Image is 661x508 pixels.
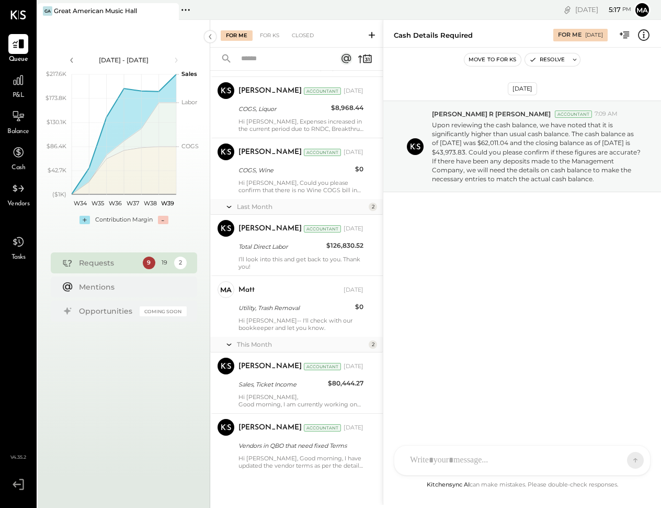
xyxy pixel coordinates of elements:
div: + [79,216,90,224]
div: Requests [79,258,138,268]
div: Vendors in QBO that need fixed Terms [238,440,360,451]
span: Cash [12,163,25,173]
div: [DATE] [344,424,363,432]
div: [DATE] - [DATE] [79,56,168,64]
div: [PERSON_NAME] [238,86,302,96]
text: W34 [74,200,87,207]
div: Hi [PERSON_NAME]-- I'll check with our bookkeeper and let you know. [238,317,363,332]
div: 9 [143,257,155,269]
div: [DATE] [344,148,363,157]
div: [DATE] [344,225,363,233]
div: I’ll look into this and get back to you. Thank you! [238,256,363,270]
div: Cash details required [394,30,473,40]
div: 2 [174,257,187,269]
div: Accountant [304,225,341,233]
div: Hi [PERSON_NAME], [238,393,363,408]
div: Accountant [304,149,341,156]
div: [PERSON_NAME] [238,423,302,433]
a: P&L [1,70,36,101]
div: [DATE] [344,362,363,371]
div: Opportunities [79,306,134,316]
div: [PERSON_NAME] [238,147,302,158]
button: Move to for ks [464,53,521,66]
div: Closed [287,30,319,41]
div: Hi [PERSON_NAME], Good morning, I have updated the vendor terms as per the details you provided i... [238,455,363,469]
div: This Month [237,340,366,349]
div: [PERSON_NAME] [238,224,302,234]
text: $130.1K [47,118,66,126]
div: Total Direct Labor [238,241,323,252]
div: Mentions [79,282,181,292]
div: Accountant [304,363,341,370]
div: $0 [355,164,363,174]
div: COGS, Wine [238,165,352,175]
div: For KS [255,30,284,41]
span: Tasks [12,253,26,262]
a: Cash [1,142,36,173]
div: 2 [369,203,377,211]
div: Contribution Margin [95,216,153,224]
text: W38 [143,200,156,207]
text: Labor [181,98,197,106]
a: Vendors [1,179,36,209]
span: Balance [7,127,29,137]
div: matt [238,285,255,295]
div: Accountant [304,87,341,95]
text: W39 [161,200,174,207]
div: $80,444.27 [328,378,363,389]
text: COGS [181,142,199,150]
text: $217.6K [46,70,66,78]
div: Sales, Ticket Income [238,379,325,390]
span: P&L [13,91,25,101]
text: W37 [126,200,139,207]
div: $126,830.52 [326,240,363,251]
div: [DATE] [575,5,631,15]
div: For Me [558,31,582,39]
button: Resolve [525,53,569,66]
div: [DATE] [344,286,363,294]
p: Upon reviewing the cash balance, we have noted that it is significantly higher than usual cash ba... [432,120,642,183]
span: Vendors [7,200,30,209]
span: Queue [9,55,28,64]
div: $0 [355,302,363,312]
div: Hi [PERSON_NAME], Expenses increased in the current period due to RNDC, Breakthru Beverage, and i... [238,118,363,132]
div: 19 [158,257,171,269]
div: [DATE] [508,82,537,95]
text: Sales [181,70,197,78]
span: [PERSON_NAME] R [PERSON_NAME] [432,109,551,118]
div: Hi [PERSON_NAME], Could you please confirm that there is no Wine COGS bill in the current period?... [238,179,363,194]
div: Utility, Trash Removal [238,303,352,313]
div: - [158,216,168,224]
div: $8,968.44 [331,103,363,113]
text: ($1K) [52,191,66,198]
text: W36 [108,200,121,207]
div: [DATE] [585,31,603,39]
div: Good morning, I am currently working on the financials. If I come across any difficulties, I’ll r... [238,401,363,408]
div: Accountant [304,424,341,432]
a: Queue [1,34,36,64]
text: $173.8K [45,94,66,102]
div: GA [43,6,52,16]
div: Great American Music Hall [54,6,137,15]
text: W35 [92,200,104,207]
div: [PERSON_NAME] [238,361,302,372]
div: 2 [369,340,377,349]
div: [DATE] [344,87,363,95]
div: ma [220,285,232,295]
button: ma [634,2,651,18]
span: 7:09 AM [595,110,618,118]
div: COGS, Liquor [238,104,328,114]
a: Balance [1,106,36,137]
div: Last Month [237,202,366,211]
div: For Me [221,30,253,41]
a: Tasks [1,232,36,262]
div: copy link [562,4,573,15]
div: Accountant [555,111,592,118]
div: Coming Soon [140,306,187,316]
text: $86.4K [47,142,66,150]
text: $42.7K [48,167,66,174]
